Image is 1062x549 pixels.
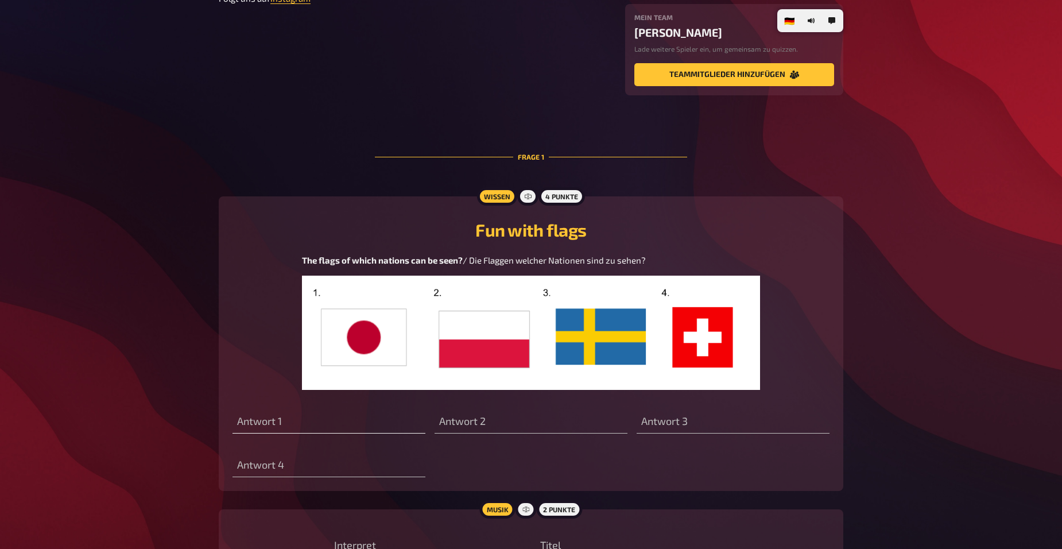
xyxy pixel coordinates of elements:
[634,13,834,21] h4: Mein Team
[232,454,425,477] input: Antwort 4
[232,219,830,240] h2: Fun with flags
[634,26,834,39] div: [PERSON_NAME]
[536,500,582,519] div: 2 Punkte
[232,411,425,434] input: Antwort 1
[479,500,515,519] div: Musik
[477,187,517,206] div: Wissen
[302,276,760,391] img: image
[780,11,800,30] li: 🇩🇪
[634,44,834,54] p: Lade weitere Spieler ein, um gemeinsam zu quizzen.
[463,255,646,265] span: / Die Flaggen welcher Nationen sind zu sehen?
[637,411,830,434] input: Antwort 3
[634,63,834,86] button: Teammitglieder hinzufügen
[375,124,687,190] div: Frage 1
[538,187,585,206] div: 4 Punkte
[435,411,627,434] input: Antwort 2
[302,255,463,265] span: The flags of which nations can be seen?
